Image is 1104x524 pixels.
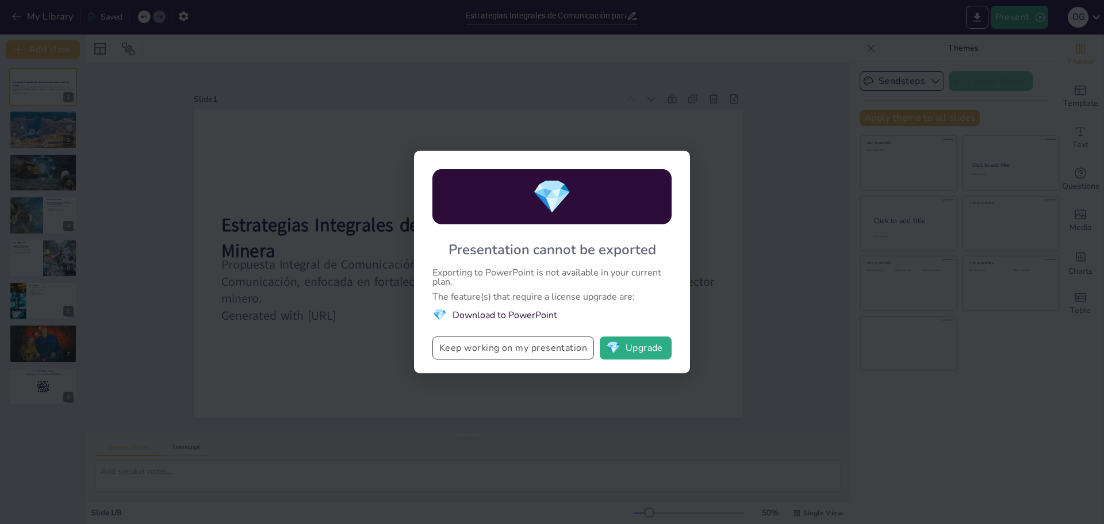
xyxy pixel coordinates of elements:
[432,307,447,323] span: diamond
[606,342,620,354] span: diamond
[432,336,594,359] button: Keep working on my presentation
[432,292,672,301] div: The feature(s) that require a license upgrade are:
[448,240,656,259] div: Presentation cannot be exported
[532,175,572,219] span: diamond
[432,307,672,323] li: Download to PowerPoint
[432,268,672,286] div: Exporting to PowerPoint is not available in your current plan.
[600,336,672,359] button: diamondUpgrade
